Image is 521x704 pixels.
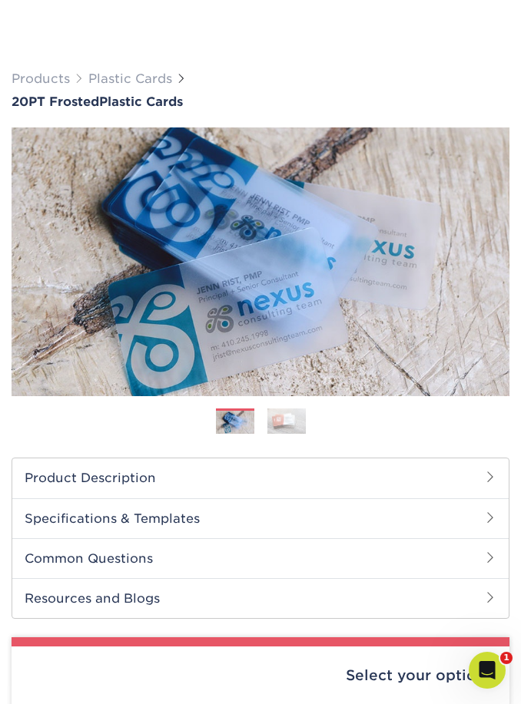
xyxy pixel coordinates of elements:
[12,90,509,434] img: 20PT Frosted 01
[12,94,509,109] a: 20PT FrostedPlastic Cards
[88,71,172,86] a: Plastic Cards
[4,657,131,699] iframe: Google Customer Reviews
[216,409,254,436] img: Plastic Cards 01
[267,408,306,435] img: Plastic Cards 02
[12,498,509,538] h2: Specifications & Templates
[12,71,70,86] a: Products
[12,94,509,109] h1: Plastic Cards
[12,538,509,578] h2: Common Questions
[12,94,99,109] span: 20PT Frosted
[12,578,509,618] h2: Resources and Blogs
[12,458,509,497] h2: Product Description
[500,652,513,664] span: 1
[469,652,506,689] iframe: Intercom live chat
